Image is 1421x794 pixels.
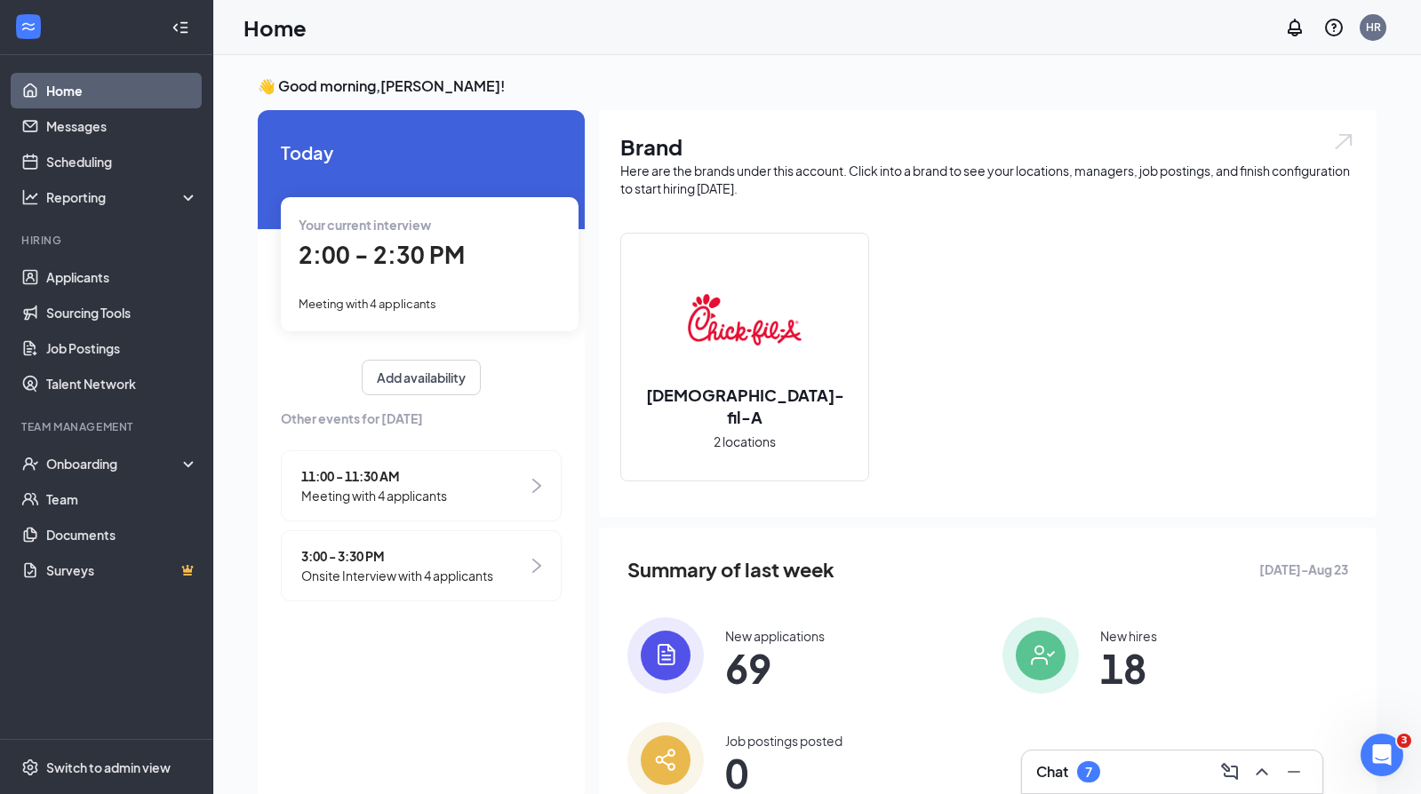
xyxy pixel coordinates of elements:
a: Talent Network [46,366,198,401]
div: Here are the brands under this account. Click into a brand to see your locations, managers, job p... [620,162,1355,197]
span: [DATE] - Aug 23 [1259,560,1348,579]
img: icon [627,617,704,694]
h1: Brand [620,131,1355,162]
span: Meeting with 4 applicants [301,486,447,505]
span: Meeting with 4 applicants [299,297,436,311]
div: New applications [725,627,825,645]
svg: QuestionInfo [1323,17,1345,38]
h3: Chat [1036,762,1068,782]
img: open.6027fd2a22e1237b5b06.svg [1332,131,1355,152]
button: Minimize [1280,758,1308,786]
a: Applicants [46,259,198,295]
span: 3:00 - 3:30 PM [301,546,493,566]
span: 69 [725,652,825,684]
a: Sourcing Tools [46,295,198,330]
div: Hiring [21,233,195,248]
button: ChevronUp [1248,758,1276,786]
svg: WorkstreamLogo [20,18,37,36]
svg: Notifications [1284,17,1305,38]
span: 11:00 - 11:30 AM [301,466,447,486]
svg: UserCheck [21,455,39,472]
h2: [DEMOGRAPHIC_DATA]-fil-A [621,384,868,428]
span: Summary of last week [627,554,834,585]
h3: 👋 Good morning, [PERSON_NAME] ! [258,76,1377,96]
span: 3 [1397,734,1411,748]
div: Job postings posted [725,732,842,750]
span: Other events for [DATE] [281,409,562,428]
svg: Analysis [21,188,39,206]
a: Scheduling [46,144,198,179]
svg: ChevronUp [1251,761,1273,782]
img: Chick-fil-A [688,263,802,377]
span: 2:00 - 2:30 PM [299,240,465,269]
svg: Settings [21,758,39,776]
div: Reporting [46,188,199,206]
a: SurveysCrown [46,552,198,588]
img: icon [1002,617,1079,694]
iframe: Intercom live chat [1361,734,1403,776]
h1: Home [243,12,307,43]
div: Team Management [21,419,195,434]
div: HR [1366,20,1381,35]
button: Add availability [362,360,481,395]
div: New hires [1100,627,1157,645]
svg: Minimize [1283,761,1305,782]
span: 2 locations [714,432,776,451]
span: Onsite Interview with 4 applicants [301,566,493,585]
div: 7 [1085,765,1092,780]
a: Messages [46,108,198,144]
a: Documents [46,517,198,552]
div: Onboarding [46,455,183,472]
a: Home [46,73,198,108]
a: Job Postings [46,330,198,366]
a: Team [46,481,198,517]
svg: Collapse [172,19,189,36]
span: 18 [1100,652,1157,684]
span: Today [281,139,562,166]
svg: ComposeMessage [1219,761,1241,782]
span: Your current interview [299,217,431,233]
button: ComposeMessage [1216,758,1244,786]
span: 0 [725,757,842,789]
div: Switch to admin view [46,758,171,776]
